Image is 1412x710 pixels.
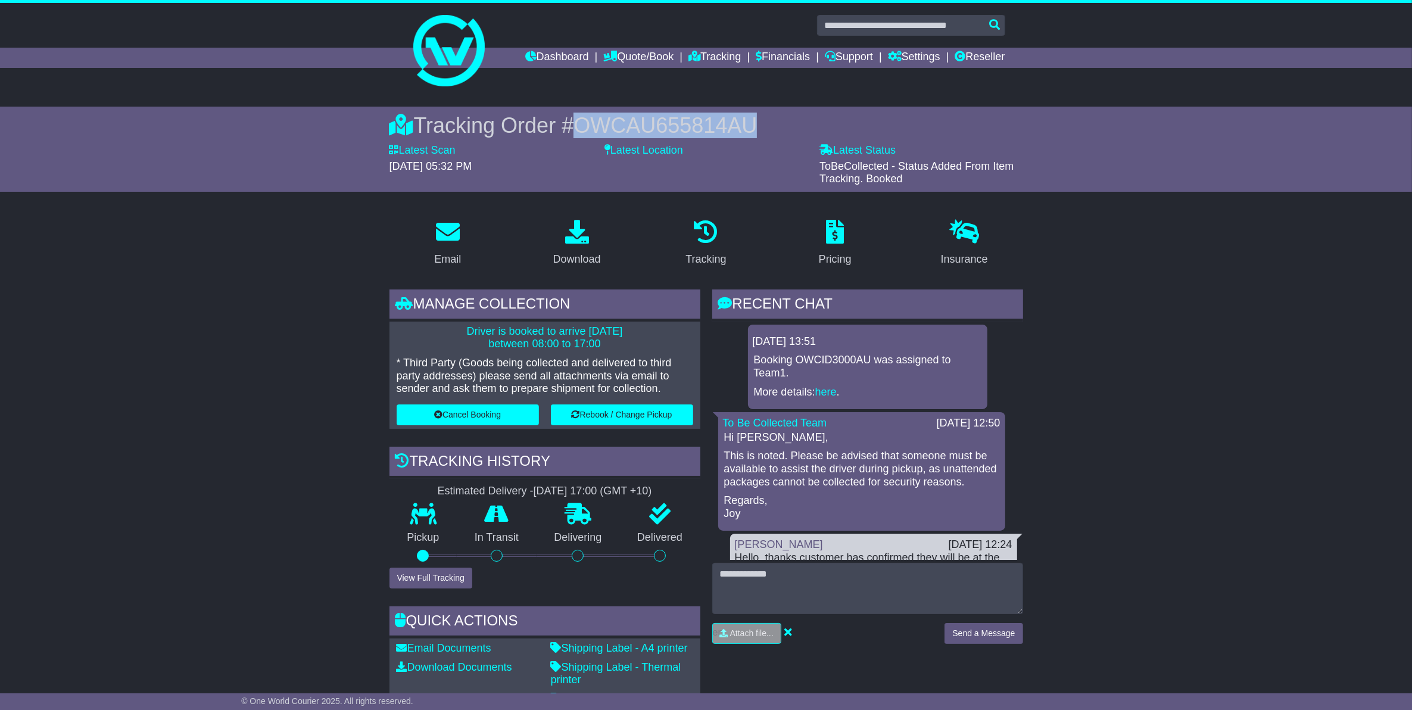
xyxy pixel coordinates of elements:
[933,216,996,272] a: Insurance
[426,216,469,272] a: Email
[688,48,741,68] a: Tracking
[389,447,700,479] div: Tracking history
[241,696,413,706] span: © One World Courier 2025. All rights reserved.
[685,251,726,267] div: Tracking
[551,693,648,705] a: Consignment Note
[815,386,837,398] a: here
[457,531,537,544] p: In Transit
[678,216,734,272] a: Tracking
[937,417,1000,430] div: [DATE] 12:50
[389,113,1023,138] div: Tracking Order #
[754,354,981,379] p: Booking OWCID3000AU was assigned to Team1.
[537,531,620,544] p: Delivering
[397,357,693,396] p: * Third Party (Goods being collected and delivered to third party addresses) please send all atta...
[573,113,757,138] span: OWCAU655814AU
[389,606,700,639] div: Quick Actions
[888,48,940,68] a: Settings
[397,661,512,673] a: Download Documents
[735,538,823,550] a: [PERSON_NAME]
[724,494,999,520] p: Regards, Joy
[819,160,1014,185] span: ToBeCollected - Status Added From Item Tracking. Booked
[389,160,472,172] span: [DATE] 05:32 PM
[603,48,674,68] a: Quote/Book
[756,48,810,68] a: Financials
[754,386,981,399] p: More details: .
[941,251,988,267] div: Insurance
[819,251,852,267] div: Pricing
[724,431,999,444] p: Hi [PERSON_NAME],
[434,251,461,267] div: Email
[825,48,873,68] a: Support
[389,485,700,498] div: Estimated Delivery -
[553,251,601,267] div: Download
[525,48,589,68] a: Dashboard
[534,485,652,498] div: [DATE] 17:00 (GMT +10)
[551,642,688,654] a: Shipping Label - A4 printer
[735,552,1012,616] div: Hello, thanks customer has confirmed they will be at the premises from 2:30 onwards [DATE]. As pe...
[551,661,681,686] a: Shipping Label - Thermal printer
[619,531,700,544] p: Delivered
[604,144,683,157] label: Latest Location
[955,48,1005,68] a: Reseller
[397,642,491,654] a: Email Documents
[389,144,456,157] label: Latest Scan
[546,216,609,272] a: Download
[723,417,827,429] a: To Be Collected Team
[945,623,1023,644] button: Send a Message
[397,404,539,425] button: Cancel Booking
[949,538,1012,552] div: [DATE] 12:24
[724,450,999,488] p: This is noted. Please be advised that someone must be available to assist the driver during picku...
[819,144,896,157] label: Latest Status
[753,335,983,348] div: [DATE] 13:51
[811,216,859,272] a: Pricing
[712,289,1023,322] div: RECENT CHAT
[397,325,693,351] p: Driver is booked to arrive [DATE] between 08:00 to 17:00
[551,404,693,425] button: Rebook / Change Pickup
[389,568,472,588] button: View Full Tracking
[389,531,457,544] p: Pickup
[389,289,700,322] div: Manage collection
